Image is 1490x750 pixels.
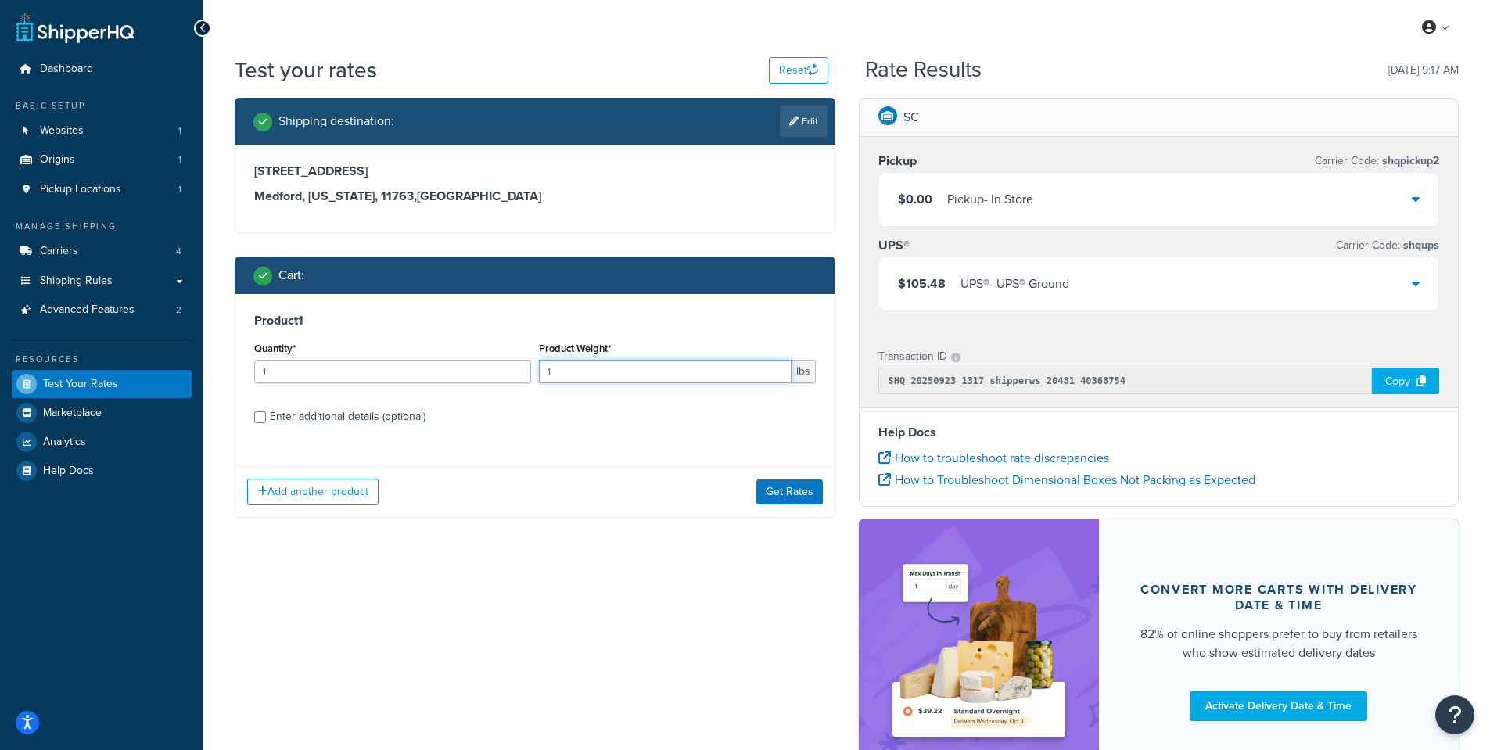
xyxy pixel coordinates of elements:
span: Pickup Locations [40,183,121,196]
div: Enter additional details (optional) [270,406,425,428]
div: UPS® - UPS® Ground [960,273,1069,295]
input: Enter additional details (optional) [254,411,266,423]
p: SC [903,106,919,128]
input: 0 [254,360,531,383]
a: Dashboard [12,55,192,84]
span: Dashboard [40,63,93,76]
li: Pickup Locations [12,175,192,204]
div: Convert more carts with delivery date & time [1136,582,1422,613]
li: Origins [12,145,192,174]
p: Carrier Code: [1336,235,1439,257]
h3: Pickup [878,153,917,169]
h2: Cart : [278,268,304,282]
li: Carriers [12,237,192,266]
li: Websites [12,117,192,145]
span: Websites [40,124,84,138]
span: $105.48 [898,275,946,292]
a: Advanced Features2 [12,296,192,325]
a: Test Your Rates [12,370,192,398]
label: Quantity* [254,343,296,354]
span: Help Docs [43,465,94,478]
h2: Shipping destination : [278,114,394,128]
span: 1 [178,183,181,196]
button: Reset [769,57,828,84]
a: Websites1 [12,117,192,145]
div: Manage Shipping [12,220,192,233]
span: Marketplace [43,407,102,420]
div: Copy [1372,368,1439,394]
a: Origins1 [12,145,192,174]
h2: Rate Results [865,58,982,82]
span: Analytics [43,436,86,449]
a: Help Docs [12,457,192,485]
input: 0.00 [539,360,792,383]
a: Analytics [12,428,192,456]
a: Shipping Rules [12,267,192,296]
a: Edit [780,106,828,137]
span: 1 [178,153,181,167]
span: 1 [178,124,181,138]
a: Carriers4 [12,237,192,266]
h3: UPS® [878,238,910,253]
p: [DATE] 9:17 AM [1388,59,1459,81]
span: Origins [40,153,75,167]
a: Pickup Locations1 [12,175,192,204]
span: 2 [176,303,181,317]
span: Advanced Features [40,303,135,317]
a: Activate Delivery Date & Time [1190,691,1367,721]
span: shqpickup2 [1379,153,1439,169]
span: $0.00 [898,190,932,208]
button: Open Resource Center [1435,695,1474,734]
button: Get Rates [756,479,823,504]
li: Advanced Features [12,296,192,325]
span: shqups [1400,237,1439,253]
a: How to Troubleshoot Dimensional Boxes Not Packing as Expected [878,471,1255,489]
div: Resources [12,353,192,366]
p: Carrier Code: [1315,150,1439,172]
h3: Product 1 [254,313,816,328]
a: Marketplace [12,399,192,427]
span: Shipping Rules [40,275,113,288]
h3: Medford, [US_STATE], 11763 , [GEOGRAPHIC_DATA] [254,188,816,204]
div: Basic Setup [12,99,192,113]
h4: Help Docs [878,423,1440,442]
span: lbs [792,360,816,383]
h3: [STREET_ADDRESS] [254,163,816,179]
button: Add another product [247,479,379,505]
a: How to troubleshoot rate discrepancies [878,449,1109,467]
label: Product Weight* [539,343,611,354]
div: Pickup - In Store [947,188,1033,210]
p: Transaction ID [878,346,947,368]
h1: Test your rates [235,55,377,85]
span: Carriers [40,245,78,258]
span: 4 [176,245,181,258]
div: 82% of online shoppers prefer to buy from retailers who show estimated delivery dates [1136,625,1422,662]
span: Test Your Rates [43,378,118,391]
